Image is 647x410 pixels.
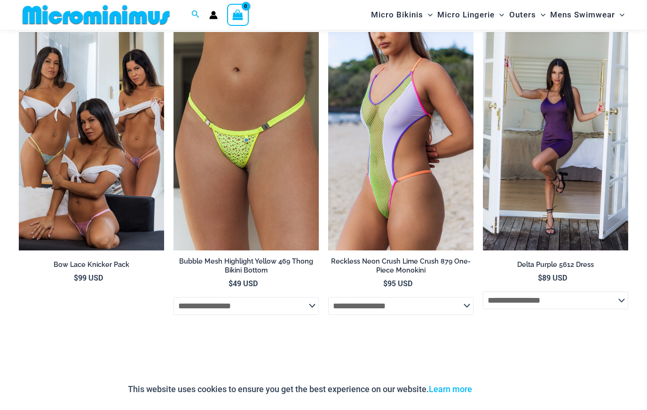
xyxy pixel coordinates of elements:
bdi: 49 USD [229,278,258,288]
a: Bubble Mesh Highlight Yellow 469 Thong Bikini Bottom [174,257,319,278]
a: Search icon link [191,9,200,21]
a: Account icon link [209,11,218,19]
img: Delta Purple 5612 Dress 01 [483,32,628,250]
nav: Site Navigation [367,1,628,28]
p: This website uses cookies to ensure you get the best experience on our website. [128,382,472,396]
a: Micro BikinisMenu ToggleMenu Toggle [369,3,435,27]
img: Reckless Neon Crush Lime Crush 879 One Piece 09 [328,32,473,250]
span: $ [74,273,78,282]
a: Learn more [429,384,472,394]
a: Micro LingerieMenu ToggleMenu Toggle [435,3,506,27]
span: Outers [509,3,536,27]
button: Accept [479,378,519,401]
img: Bow Lace Knicker Pack [19,32,164,250]
span: Menu Toggle [615,3,624,27]
a: Reckless Neon Crush Lime Crush 879 One Piece 09Reckless Neon Crush Lime Crush 879 One Piece 10Rec... [328,32,473,250]
a: OutersMenu ToggleMenu Toggle [507,3,548,27]
a: View Shopping Cart, empty [227,4,249,25]
span: Menu Toggle [536,3,545,27]
span: $ [538,273,542,282]
span: Micro Lingerie [437,3,495,27]
img: MM SHOP LOGO FLAT [19,4,174,25]
span: $ [383,278,387,288]
h2: Delta Purple 5612 Dress [483,260,628,269]
h2: Bubble Mesh Highlight Yellow 469 Thong Bikini Bottom [174,257,319,274]
span: Menu Toggle [423,3,433,27]
a: Delta Purple 5612 Dress 01Delta Purple 5612 Dress 03Delta Purple 5612 Dress 03 [483,32,628,250]
span: Micro Bikinis [371,3,423,27]
bdi: 89 USD [538,273,567,282]
a: Bubble Mesh Highlight Yellow 469 Thong 02Bubble Mesh Highlight Yellow 309 Tri Top 469 Thong 03Bub... [174,32,319,250]
a: Reckless Neon Crush Lime Crush 879 One-Piece Monokini [328,257,473,278]
a: Mens SwimwearMenu ToggleMenu Toggle [548,3,627,27]
span: Menu Toggle [495,3,504,27]
a: Delta Purple 5612 Dress [483,260,628,273]
bdi: 95 USD [383,278,412,288]
span: $ [229,278,233,288]
a: Bow Lace Knicker PackBow Lace Mint Multi 601 Thong 03Bow Lace Mint Multi 601 Thong 03 [19,32,164,250]
bdi: 99 USD [74,273,103,282]
a: Bow Lace Knicker Pack [19,260,164,273]
h2: Bow Lace Knicker Pack [19,260,164,269]
span: Mens Swimwear [550,3,615,27]
img: Bubble Mesh Highlight Yellow 469 Thong 02 [174,32,319,250]
h2: Reckless Neon Crush Lime Crush 879 One-Piece Monokini [328,257,473,274]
